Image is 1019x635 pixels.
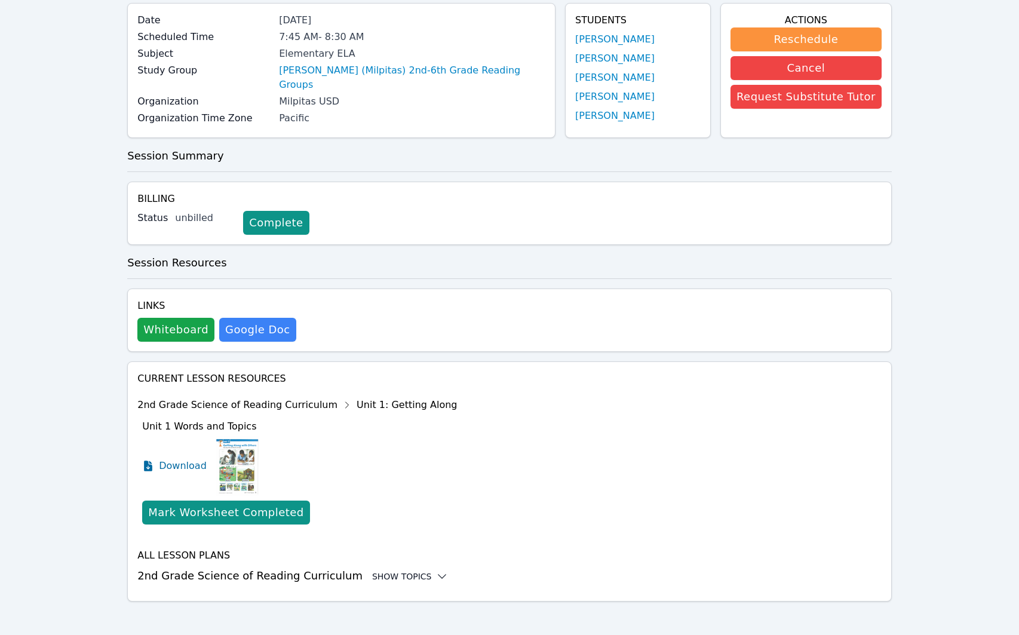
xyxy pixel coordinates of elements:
[219,318,296,342] a: Google Doc
[127,148,892,164] h3: Session Summary
[731,85,882,109] button: Request Substitute Tutor
[137,548,882,563] h4: All Lesson Plans
[575,13,701,27] h4: Students
[279,111,545,125] div: Pacific
[137,30,272,44] label: Scheduled Time
[137,192,882,206] h4: Billing
[142,501,309,524] button: Mark Worksheet Completed
[137,372,882,386] h4: Current Lesson Resources
[279,13,545,27] div: [DATE]
[279,94,545,109] div: Milpitas USD
[279,63,545,92] a: [PERSON_NAME] (Milpitas) 2nd-6th Grade Reading Groups
[731,27,882,51] button: Reschedule
[175,211,234,225] div: unbilled
[137,211,168,225] label: Status
[575,109,655,123] a: [PERSON_NAME]
[137,63,272,78] label: Study Group
[137,395,457,415] div: 2nd Grade Science of Reading Curriculum Unit 1: Getting Along
[142,436,207,496] a: Download
[137,47,272,61] label: Subject
[137,13,272,27] label: Date
[731,56,882,80] button: Cancel
[575,51,655,66] a: [PERSON_NAME]
[575,32,655,47] a: [PERSON_NAME]
[575,90,655,104] a: [PERSON_NAME]
[137,318,214,342] button: Whiteboard
[137,567,882,584] h3: 2nd Grade Science of Reading Curriculum
[279,30,545,44] div: 7:45 AM - 8:30 AM
[243,211,309,235] a: Complete
[279,47,545,61] div: Elementary ELA
[142,421,256,432] span: Unit 1 Words and Topics
[137,94,272,109] label: Organization
[731,13,882,27] h4: Actions
[216,436,259,496] img: Unit 1 Words and Topics
[148,504,303,521] div: Mark Worksheet Completed
[137,299,296,313] h4: Links
[159,459,207,473] span: Download
[127,254,892,271] h3: Session Resources
[372,570,449,582] button: Show Topics
[137,111,272,125] label: Organization Time Zone
[575,70,655,85] a: [PERSON_NAME]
